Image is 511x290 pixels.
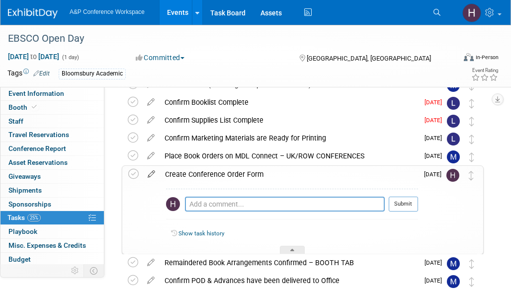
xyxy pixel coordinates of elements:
i: Booth reservation complete [32,104,37,110]
span: [DATE] [DATE] [7,52,60,61]
a: edit [142,258,160,267]
i: Move task [469,277,474,287]
a: Budget [0,253,104,266]
td: Toggle Event Tabs [84,264,104,277]
a: Edit [33,70,50,77]
a: Staff [0,115,104,128]
div: Event Format [423,52,499,67]
span: to [29,53,38,61]
span: Misc. Expenses & Credits [8,241,86,249]
i: Move task [469,171,474,180]
span: Sponsorships [8,200,51,208]
span: 25% [27,214,41,221]
div: EBSCO Open Day [4,30,449,48]
span: Tasks [7,214,41,221]
div: Bloomsbury Academic [59,69,126,79]
img: Laura Montgomery [447,133,460,145]
a: edit [143,170,160,179]
a: Asset Reservations [0,156,104,169]
span: Conference Report [8,145,66,152]
span: A&P Conference Workspace [70,8,145,15]
div: Confirm POD & Advances have been delivered to Office [160,272,419,289]
div: Confirm Booklist Complete [160,94,419,111]
a: Giveaways [0,170,104,183]
a: edit [142,134,160,143]
img: Hannah Siegel [446,169,459,182]
img: Laura Montgomery [447,115,460,128]
a: Sponsorships [0,198,104,211]
img: Hannah Siegel [166,197,180,211]
td: Personalize Event Tab Strip [67,264,84,277]
i: Move task [469,117,474,126]
a: edit [142,276,160,285]
span: [DATE] [425,152,447,159]
img: Format-Inperson.png [464,53,474,61]
a: Tasks25% [0,211,104,224]
span: Asset Reservations [8,158,68,166]
div: In-Person [475,54,499,61]
a: Misc. Expenses & Credits [0,239,104,252]
span: Shipments [8,186,42,194]
span: [DATE] [425,135,447,142]
img: Matt Hambridge [447,150,460,163]
div: Create Conference Order Form [160,166,418,183]
i: Move task [469,135,474,144]
span: Staff [8,117,23,125]
div: Confirm Supplies List Complete [160,112,419,129]
img: Matt Hambridge [447,275,460,288]
i: Move task [469,259,474,269]
img: Matt Hambridge [447,257,460,270]
span: [DATE] [425,277,447,284]
div: Remaindered Book Arrangements Confirmed – BOOTH TAB [160,254,419,271]
span: Event Information [8,89,64,97]
a: Conference Report [0,142,104,155]
a: edit [142,151,160,160]
div: Confirm Marketing Materials are Ready for Printing [160,130,419,146]
button: Submit [389,197,418,212]
a: Booth [0,101,104,114]
div: Event Rating [471,68,498,73]
i: Move task [469,99,474,108]
span: Travel Reservations [8,131,69,139]
span: Playbook [8,227,37,235]
button: Committed [132,53,188,63]
img: Laura Montgomery [447,97,460,110]
div: Place Book Orders on MDL Connect – UK/ROW CONFERENCES [160,147,419,164]
span: [DATE] [425,99,447,106]
span: Giveaways [8,172,41,180]
span: Booth [8,103,39,111]
img: ExhibitDay [8,8,58,18]
span: [DATE] [425,117,447,124]
a: Event Information [0,87,104,100]
img: Hannah Siegel [462,3,481,22]
a: Shipments [0,184,104,197]
a: Playbook [0,225,104,238]
span: Budget [8,255,31,263]
a: edit [142,98,160,107]
span: [DATE] [425,259,447,266]
a: edit [142,116,160,125]
i: Move task [469,152,474,162]
span: (1 day) [61,54,79,61]
a: Travel Reservations [0,128,104,142]
span: [DATE] [424,171,446,178]
td: Tags [7,68,50,79]
a: Show task history [178,230,224,237]
span: [GEOGRAPHIC_DATA], [GEOGRAPHIC_DATA] [307,55,431,62]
